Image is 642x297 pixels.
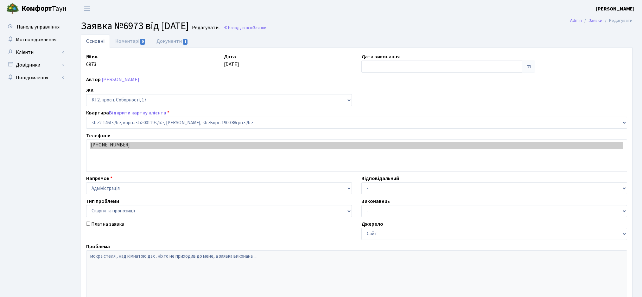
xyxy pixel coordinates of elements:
[110,35,151,48] a: Коментарі
[86,87,93,94] label: ЖК
[86,109,169,117] label: Квартира
[3,71,67,84] a: Повідомлення
[79,3,95,14] button: Переключити навігацію
[561,14,642,27] nav: breadcrumb
[151,35,194,48] a: Документи
[22,3,52,14] b: Комфорт
[6,3,19,15] img: logo.png
[596,5,634,13] a: [PERSON_NAME]
[81,35,110,48] a: Основні
[361,53,400,61] label: Дата виконання
[191,25,220,31] small: Редагувати .
[86,205,352,217] select: )
[219,53,357,73] div: [DATE]
[224,25,266,31] a: Назад до всіхЗаявки
[361,220,383,228] label: Джерело
[183,39,188,45] span: 1
[81,53,219,73] div: 6973
[3,21,67,33] a: Панель управління
[361,175,399,182] label: Відповідальний
[86,117,627,129] select: )
[81,19,189,33] span: Заявка №6973 від [DATE]
[253,25,266,31] span: Заявки
[90,142,623,149] option: [PHONE_NUMBER]
[86,76,101,83] label: Автор
[109,109,166,116] a: Відкрити картку клієнта
[17,23,60,30] span: Панель управління
[102,76,139,83] a: [PERSON_NAME]
[86,132,111,139] label: Телефони
[224,53,236,61] label: Дата
[86,197,119,205] label: Тип проблеми
[361,197,390,205] label: Виконавець
[86,243,110,250] label: Проблема
[86,53,99,61] label: № вх.
[22,3,67,14] span: Таун
[602,17,632,24] li: Редагувати
[588,17,602,24] a: Заявки
[3,33,67,46] a: Мої повідомлення
[91,220,124,228] label: Платна заявка
[596,5,634,12] b: [PERSON_NAME]
[3,46,67,59] a: Клієнти
[86,175,112,182] label: Напрямок
[570,17,582,24] a: Admin
[16,36,56,43] span: Мої повідомлення
[140,39,145,45] span: 0
[3,59,67,71] a: Довідники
